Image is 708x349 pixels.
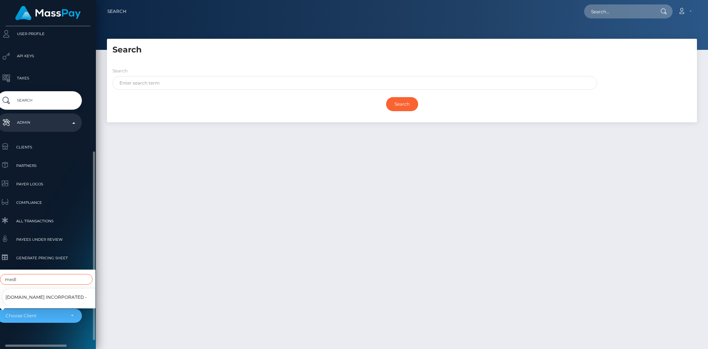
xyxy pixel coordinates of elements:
img: MassPay Logo [15,6,81,20]
input: Search... [584,4,653,18]
div: Choose Client [6,313,65,319]
input: Enter search term [112,76,597,90]
label: Search [112,68,128,74]
h5: Search [112,44,691,56]
span: [DOMAIN_NAME] Incorporated - [6,292,87,302]
a: Search [107,4,126,19]
input: Search [386,97,418,111]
